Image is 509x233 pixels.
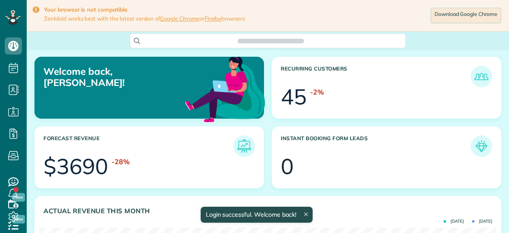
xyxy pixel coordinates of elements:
img: icon_recurring_customers-cf858462ba22bcd05b5a5880d41d6543d210077de5bb9ebc9590e49fd87d84ed.png [473,68,490,85]
p: Welcome back, [PERSON_NAME]! [43,66,192,89]
div: -2% [310,87,324,97]
span: ZenMaid works best with the latest version of or browsers [44,15,245,22]
h3: Instant Booking Form Leads [281,135,471,157]
a: Google Chrome [160,15,199,22]
strong: Your browser is not compatible [44,6,245,13]
h3: Actual Revenue this month [43,207,492,215]
span: Search ZenMaid… [246,37,295,45]
a: Firefox [205,15,222,22]
div: Login successful. Welcome back! [200,207,312,223]
a: Download Google Chrome [431,8,501,23]
span: [DATE] [472,219,492,224]
div: $3690 [43,156,108,177]
span: [DATE] [444,219,464,224]
div: -28% [112,157,130,167]
div: 45 [281,86,307,107]
h3: Forecast Revenue [43,135,233,157]
img: dashboard_welcome-42a62b7d889689a78055ac9021e634bf52bae3f8056760290aed330b23ab8690.png [183,47,267,130]
div: 0 [281,156,294,177]
img: icon_forecast_revenue-8c13a41c7ed35a8dcfafea3cbb826a0462acb37728057bba2d056411b612bbbe.png [236,138,253,155]
img: icon_form_leads-04211a6a04a5b2264e4ee56bc0799ec3eb69b7e499cbb523a139df1d13a81ae0.png [473,138,490,155]
h3: Recurring Customers [281,66,471,87]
